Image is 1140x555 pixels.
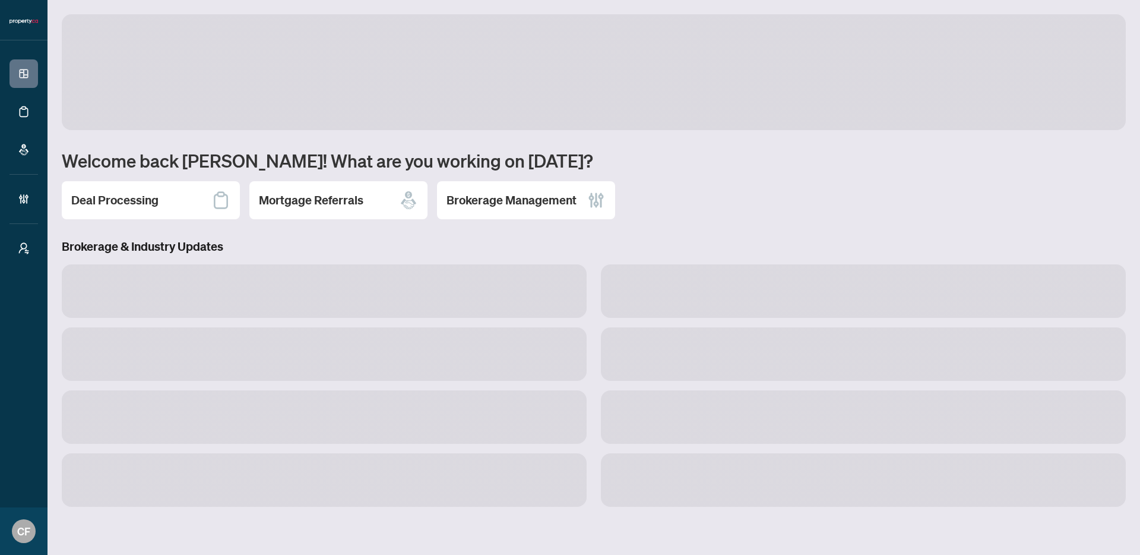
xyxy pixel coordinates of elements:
[259,192,363,209] h2: Mortgage Referrals
[71,192,159,209] h2: Deal Processing
[62,149,1126,172] h1: Welcome back [PERSON_NAME]! What are you working on [DATE]?
[9,18,38,25] img: logo
[446,192,577,209] h2: Brokerage Management
[18,242,30,254] span: user-switch
[17,523,30,540] span: CF
[62,238,1126,255] h3: Brokerage & Industry Updates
